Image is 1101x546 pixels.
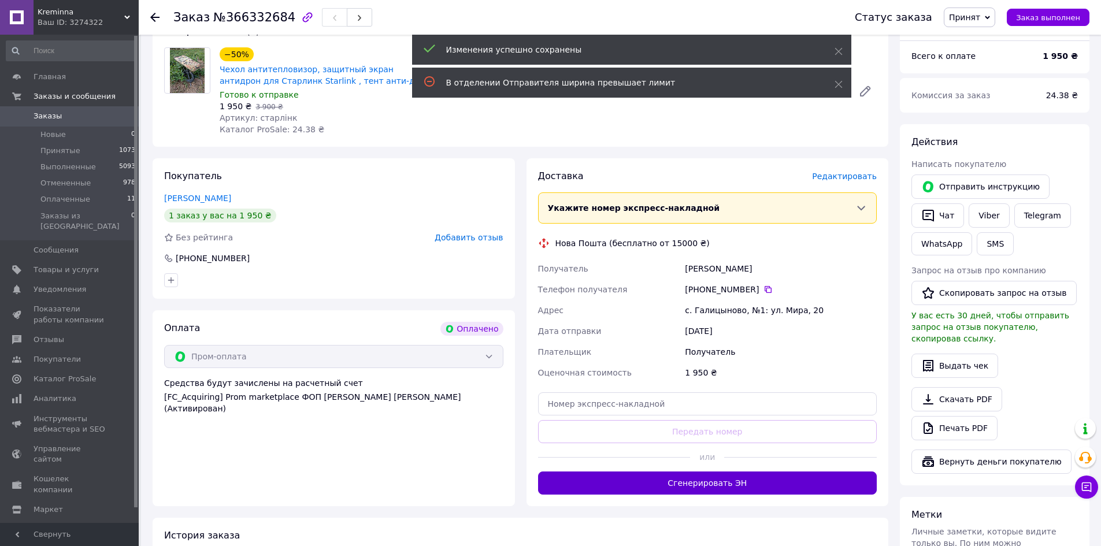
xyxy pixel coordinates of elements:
[538,285,628,294] span: Телефон получателя
[911,203,964,228] button: Чат
[911,159,1006,169] span: Написать покупателю
[220,47,254,61] div: −50%
[34,335,64,345] span: Отзывы
[220,102,251,111] span: 1 950 ₴
[683,321,879,341] div: [DATE]
[911,354,998,378] button: Выдать чек
[220,113,297,122] span: Артикул: старлінк
[548,203,720,213] span: Укажите номер экспресс-накладной
[911,416,998,440] a: Печать PDF
[553,237,713,249] div: Нова Пошта (бесплатно от 15000 ₴)
[164,530,240,541] span: История заказа
[446,44,806,55] div: Изменения успешно сохранены
[683,362,879,383] div: 1 950 ₴
[213,10,295,24] span: №366332684
[164,209,276,222] div: 1 заказ у вас на 1 950 ₴
[911,509,942,520] span: Метки
[164,377,503,414] div: Средства будут зачислены на расчетный счет
[170,48,204,93] img: Чехол антитепловизор, защитный экран антидрон для Старлинк Starlink , тент анти-дрон
[220,125,324,134] span: Каталог ProSale: 24.38 ₴
[34,245,79,255] span: Сообщения
[911,311,1069,343] span: У вас есть 30 дней, чтобы отправить запрос на отзыв покупателю, скопировав ссылку.
[435,233,503,242] span: Добавить отзыв
[150,12,160,23] div: Вернуться назад
[40,194,90,205] span: Оплаченные
[538,264,588,273] span: Получатель
[1046,91,1078,100] span: 24.38 ₴
[38,7,124,17] span: Kreminna
[949,13,980,22] span: Принят
[173,10,210,24] span: Заказ
[911,51,976,61] span: Всего к оплате
[175,252,251,264] div: [PHONE_NUMBER]
[34,304,107,325] span: Показатели работы компании
[123,178,135,188] span: 978
[164,25,260,36] span: Товары в заказе (1)
[127,194,135,205] span: 11
[34,72,66,82] span: Главная
[690,451,724,463] span: или
[131,211,135,232] span: 0
[40,211,131,232] span: Заказы из [GEOGRAPHIC_DATA]
[119,146,135,156] span: 1073
[1016,13,1080,22] span: Заказ выполнен
[40,129,66,140] span: Новые
[40,178,91,188] span: Отмененные
[685,284,877,295] div: [PHONE_NUMBER]
[255,103,283,111] span: 3 900 ₴
[538,471,877,495] button: Сгенерировать ЭН
[683,300,879,321] div: с. Галицыново, №1: ул. Мира, 20
[911,266,1046,275] span: Запрос на отзыв про компанию
[683,258,879,279] div: [PERSON_NAME]
[1043,51,1078,61] b: 1 950 ₴
[164,194,231,203] a: [PERSON_NAME]
[40,162,96,172] span: Выполненные
[538,326,602,336] span: Дата отправки
[911,232,972,255] a: WhatsApp
[34,393,76,404] span: Аналитика
[812,172,877,181] span: Редактировать
[911,174,1050,199] button: Отправить инструкцию
[34,414,107,434] span: Инструменты вебмастера и SEO
[538,392,877,415] input: Номер экспресс-накладной
[38,17,139,28] div: Ваш ID: 3274322
[538,368,632,377] span: Оценочная стоимость
[911,281,1077,305] button: Скопировать запрос на отзыв
[34,504,63,515] span: Маркет
[119,162,135,172] span: 5093
[34,444,107,465] span: Управление сайтом
[538,347,592,356] span: Плательщик
[683,341,879,362] div: Получатель
[34,474,107,495] span: Кошелек компании
[34,265,99,275] span: Товары и услуги
[1014,203,1071,228] a: Telegram
[911,387,1002,411] a: Скачать PDF
[164,391,503,414] div: [FC_Acquiring] Prom marketplace ФОП [PERSON_NAME] [PERSON_NAME] (Активирован)
[176,233,233,242] span: Без рейтинга
[34,111,62,121] span: Заказы
[440,322,503,336] div: Оплачено
[34,374,96,384] span: Каталог ProSale
[1007,9,1089,26] button: Заказ выполнен
[911,136,958,147] span: Действия
[131,129,135,140] span: 0
[854,80,877,103] a: Редактировать
[911,91,991,100] span: Комиссия за заказ
[34,91,116,102] span: Заказы и сообщения
[911,450,1072,474] button: Вернуть деньги покупателю
[220,90,299,99] span: Готово к отправке
[6,40,136,61] input: Поиск
[977,232,1014,255] button: SMS
[164,322,200,333] span: Оплата
[1075,476,1098,499] button: Чат с покупателем
[34,354,81,365] span: Покупатели
[40,146,80,156] span: Принятые
[34,284,86,295] span: Уведомления
[164,170,222,181] span: Покупатель
[538,170,584,181] span: Доставка
[855,12,932,23] div: Статус заказа
[538,306,564,315] span: Адрес
[220,65,430,86] a: Чехол антитепловизор, защитный экран антидрон для Старлинк Starlink , тент анти-дрон
[969,203,1009,228] a: Viber
[446,77,806,88] div: В отделении Отправителя ширина превышает лимит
